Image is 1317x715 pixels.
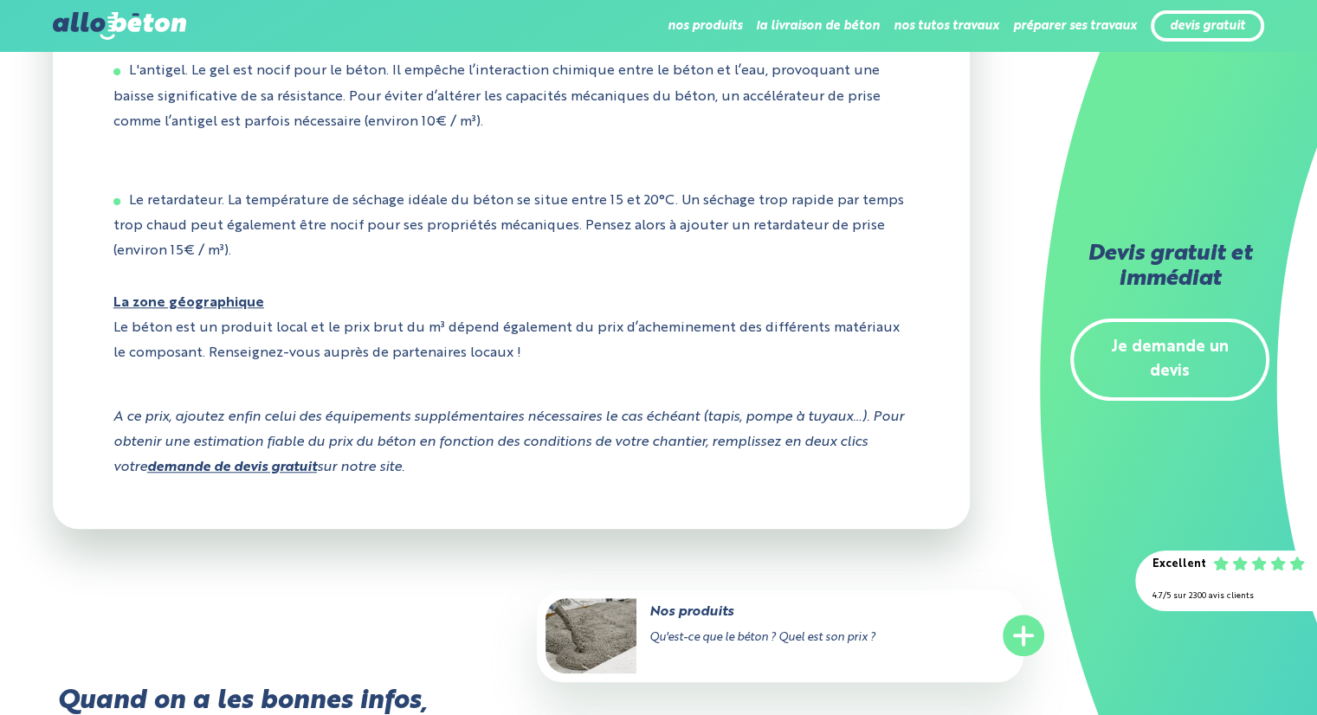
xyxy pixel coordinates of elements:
span: Qu'est-ce que le béton ? Quel est son prix ? [649,632,875,643]
li: nos tutos travaux [894,5,999,47]
a: devis gratuit [1170,19,1245,34]
li: préparer ses travaux [1013,5,1137,47]
p: Le béton est un produit local et le prix brut du m³ dépend également du prix d’acheminement des d... [113,278,909,378]
img: Nos produits [546,598,636,673]
p: Nos produits [546,602,946,622]
li: la livraison de béton [756,5,880,47]
li: L'antigel. Le gel est nocif pour le béton. Il empêche l’interaction chimique entre le béton et l’... [113,59,909,134]
img: allobéton [53,12,186,40]
i: A ce prix, ajoutez enfin celui des équipements supplémentaires nécessaires le cas échéant (tapis,... [113,410,904,474]
li: nos produits [668,5,742,47]
u: La zone géographique [113,291,909,316]
li: Le retardateur. La température de séchage idéale du béton se situe entre 15 et 20°C. Un séchage t... [113,189,909,264]
a: Je demande un devis [1070,319,1269,402]
a: demande de devis gratuit [147,461,317,474]
h2: Devis gratuit et immédiat [1070,242,1269,293]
